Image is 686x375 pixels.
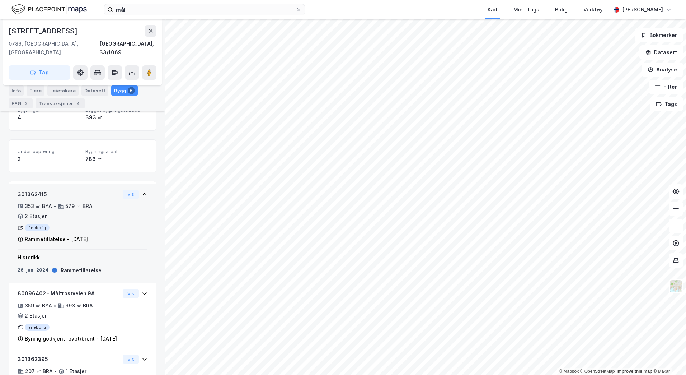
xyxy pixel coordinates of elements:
[18,190,120,199] div: 301362415
[123,289,139,298] button: Vis
[65,202,93,210] div: 579 ㎡ BRA
[555,5,568,14] div: Bolig
[85,155,147,163] div: 786 ㎡
[583,5,603,14] div: Verktøy
[75,100,82,107] div: 4
[635,28,683,42] button: Bokmerker
[9,25,79,37] div: [STREET_ADDRESS]
[128,87,135,94] div: 6
[18,289,120,298] div: 80096402 - Måltrostveien 9A
[27,85,44,96] div: Eiere
[65,301,93,310] div: 393 ㎡ BRA
[123,355,139,364] button: Vis
[617,369,652,374] a: Improve this map
[650,341,686,375] iframe: Chat Widget
[53,303,56,309] div: •
[18,148,80,154] span: Under oppføring
[18,155,80,163] div: 2
[622,5,663,14] div: [PERSON_NAME]
[36,98,85,108] div: Transaksjoner
[23,100,30,107] div: 2
[18,355,120,364] div: 301362395
[25,235,88,244] div: Rammetillatelse - [DATE]
[9,40,99,57] div: 0786, [GEOGRAPHIC_DATA], [GEOGRAPHIC_DATA]
[18,113,80,122] div: 4
[25,334,117,343] div: Byning godkjent revet/brent - [DATE]
[559,369,579,374] a: Mapbox
[9,98,33,108] div: ESG
[650,341,686,375] div: Kontrollprogram for chat
[111,85,138,96] div: Bygg
[25,212,47,221] div: 2 Etasjer
[53,203,56,209] div: •
[580,369,615,374] a: OpenStreetMap
[25,301,52,310] div: 359 ㎡ BYA
[54,369,57,374] div: •
[85,148,147,154] span: Bygningsareal
[25,202,52,210] div: 353 ㎡ BYA
[18,253,147,262] div: Historikk
[642,62,683,77] button: Analyse
[9,85,24,96] div: Info
[61,266,102,275] div: Rammetillatelse
[25,311,47,320] div: 2 Etasjer
[18,267,49,273] div: 26. juni 2024
[81,85,108,96] div: Datasett
[650,97,683,111] button: Tags
[669,279,683,293] img: Z
[85,113,147,122] div: 393 ㎡
[639,45,683,60] button: Datasett
[11,3,87,16] img: logo.f888ab2527a4732fd821a326f86c7f29.svg
[513,5,539,14] div: Mine Tags
[99,40,156,57] div: [GEOGRAPHIC_DATA], 33/1069
[47,85,79,96] div: Leietakere
[649,80,683,94] button: Filter
[488,5,498,14] div: Kart
[113,4,296,15] input: Søk på adresse, matrikkel, gårdeiere, leietakere eller personer
[9,65,70,80] button: Tag
[123,190,139,199] button: Vis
